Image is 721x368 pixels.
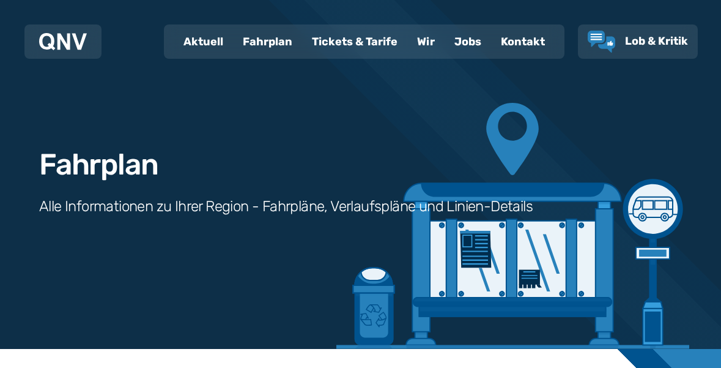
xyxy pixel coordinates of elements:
[174,26,233,58] a: Aktuell
[625,34,688,48] span: Lob & Kritik
[407,26,445,58] a: Wir
[39,33,87,50] img: QNV Logo
[39,150,158,179] h1: Fahrplan
[302,26,407,58] a: Tickets & Tarife
[39,29,87,54] a: QNV Logo
[39,197,533,216] h3: Alle Informationen zu Ihrer Region - Fahrpläne, Verlaufspläne und Linien-Details
[445,26,491,58] a: Jobs
[588,31,688,53] a: Lob & Kritik
[233,26,302,58] a: Fahrplan
[491,26,555,58] a: Kontakt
